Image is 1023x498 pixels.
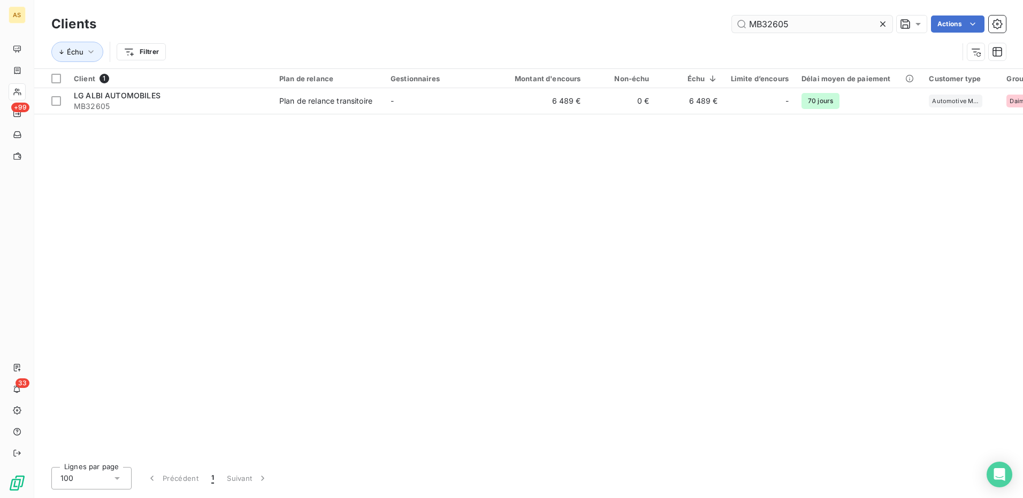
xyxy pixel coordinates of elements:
[391,96,394,105] span: -
[931,15,984,33] button: Actions
[801,93,839,109] span: 70 jours
[74,91,161,100] span: LG ALBI AUTOMOBILES
[100,74,109,83] span: 1
[205,467,220,489] button: 1
[929,74,994,83] div: Customer type
[279,96,372,106] div: Plan de relance transitoire
[117,43,166,60] button: Filtrer
[785,96,789,106] span: -
[16,378,29,388] span: 33
[495,88,587,114] td: 6 489 €
[140,467,205,489] button: Précédent
[11,103,29,112] span: +99
[801,74,916,83] div: Délai moyen de paiement
[279,74,378,83] div: Plan de relance
[67,48,83,56] span: Échu
[656,88,724,114] td: 6 489 €
[987,462,1012,487] div: Open Intercom Messenger
[9,6,26,24] div: AS
[502,74,581,83] div: Montant d'encours
[932,98,979,104] span: Automotive Manufacturers
[9,474,26,492] img: Logo LeanPay
[51,14,96,34] h3: Clients
[731,74,789,83] div: Limite d’encours
[587,88,656,114] td: 0 €
[60,473,73,484] span: 100
[74,101,266,112] span: MB32605
[220,467,274,489] button: Suivant
[211,473,214,484] span: 1
[74,74,95,83] span: Client
[732,15,892,33] input: Rechercher
[594,74,650,83] div: Non-échu
[662,74,718,83] div: Échu
[51,42,103,62] button: Échu
[391,74,489,83] div: Gestionnaires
